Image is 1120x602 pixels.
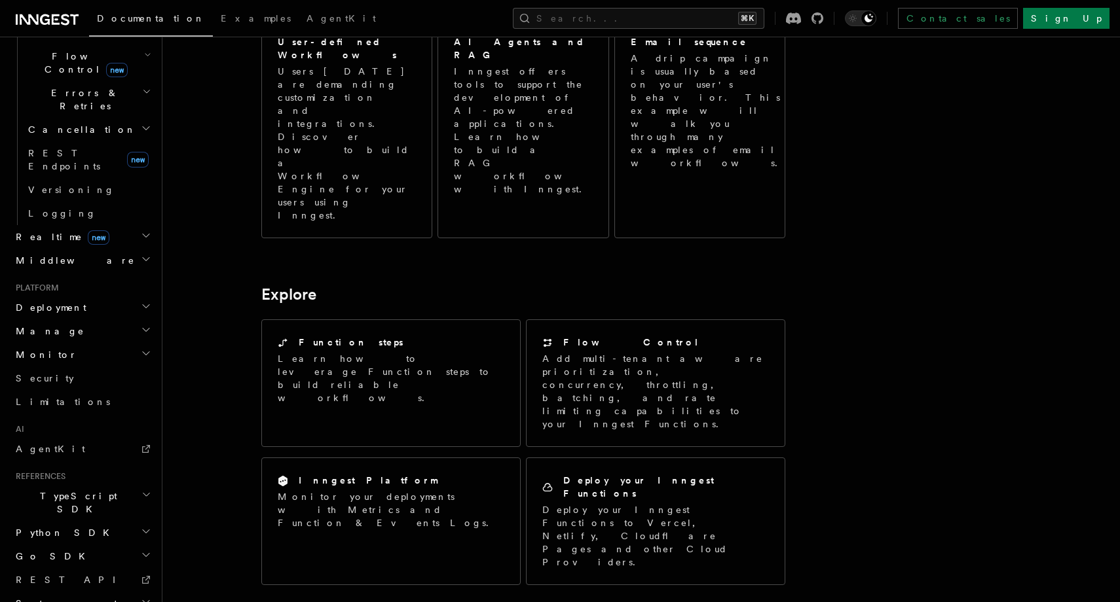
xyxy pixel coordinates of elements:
[106,63,128,77] span: new
[898,8,1018,29] a: Contact sales
[307,13,376,24] span: AgentKit
[299,336,403,349] h2: Function steps
[10,319,154,343] button: Manage
[261,319,521,447] a: Function stepsLearn how to leverage Function steps to build reliable workflows.
[845,10,876,26] button: Toggle dark mode
[542,352,769,431] p: Add multi-tenant aware prioritization, concurrency, throttling, batching, and rate limiting capab...
[526,319,785,447] a: Flow ControlAdd multi-tenant aware prioritization, concurrency, throttling, batching, and rate li...
[88,230,109,245] span: new
[10,249,154,272] button: Middleware
[127,152,149,168] span: new
[16,373,74,383] span: Security
[10,254,135,267] span: Middleware
[563,474,769,500] h2: Deploy your Inngest Functions
[10,568,154,592] a: REST API
[10,424,24,434] span: AI
[10,366,154,390] a: Security
[10,301,86,314] span: Deployment
[631,52,785,169] p: A drip campaign is usually based on your user's behavior. This example will walk you through many...
[10,550,93,563] span: Go SDK
[10,296,154,319] button: Deployment
[10,343,154,366] button: Monitor
[563,336,700,349] h2: Flow Control
[23,123,136,136] span: Cancellation
[23,44,154,81] button: Flow Controlnew
[278,490,504,529] p: Monitor your deployments with Metrics and Function & Events Logs.
[28,208,96,219] span: Logging
[23,50,144,76] span: Flow Control
[23,86,142,113] span: Errors & Retries
[299,474,438,487] h2: Inngest Platform
[10,521,154,544] button: Python SDK
[16,444,85,454] span: AgentKit
[10,489,141,516] span: TypeScript SDK
[10,225,154,249] button: Realtimenew
[278,352,504,404] p: Learn how to leverage Function steps to build reliable workflows.
[10,325,84,338] span: Manage
[23,81,154,118] button: Errors & Retries
[261,285,316,304] a: Explore
[10,230,109,243] span: Realtime
[542,503,769,569] p: Deploy your Inngest Functions to Vercel, Netlify, Cloudflare Pages and other Cloud Providers.
[438,19,608,238] a: AI Agents and RAGInngest offers tools to support the development of AI-powered applications. Lear...
[454,65,594,196] p: Inngest offers tools to support the development of AI-powered applications. Learn how to build a ...
[10,437,154,461] a: AgentKit
[526,457,785,585] a: Deploy your Inngest FunctionsDeploy your Inngest Functions to Vercel, Netlify, Cloudflare Pages a...
[10,544,154,568] button: Go SDK
[23,141,154,178] a: REST Endpointsnew
[10,471,65,482] span: References
[23,202,154,225] a: Logging
[10,484,154,521] button: TypeScript SDK
[97,13,205,24] span: Documentation
[278,65,416,222] p: Users [DATE] are demanding customization and integrations. Discover how to build a Workflow Engin...
[513,8,764,29] button: Search...⌘K
[89,4,213,37] a: Documentation
[213,4,299,35] a: Examples
[221,13,291,24] span: Examples
[261,457,521,585] a: Inngest PlatformMonitor your deployments with Metrics and Function & Events Logs.
[631,35,747,48] h2: Email sequence
[1023,8,1110,29] a: Sign Up
[16,397,110,407] span: Limitations
[278,35,416,62] h2: User-defined Workflows
[10,526,117,539] span: Python SDK
[454,35,594,62] h2: AI Agents and RAG
[614,19,785,238] a: Email sequenceA drip campaign is usually based on your user's behavior. This example will walk yo...
[10,283,59,293] span: Platform
[299,4,384,35] a: AgentKit
[28,185,115,195] span: Versioning
[23,118,154,141] button: Cancellation
[16,575,127,585] span: REST API
[10,390,154,414] a: Limitations
[10,348,77,361] span: Monitor
[261,19,432,238] a: User-defined WorkflowsUsers [DATE] are demanding customization and integrations. Discover how to ...
[738,12,756,25] kbd: ⌘K
[23,178,154,202] a: Versioning
[28,148,100,171] span: REST Endpoints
